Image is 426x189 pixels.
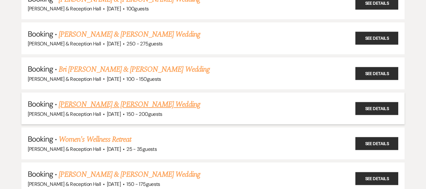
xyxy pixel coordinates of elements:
a: See Details [355,67,398,80]
span: Booking [28,134,53,144]
span: [DATE] [107,111,121,117]
a: Women's Wellness Retreat [59,134,131,145]
a: [PERSON_NAME] & [PERSON_NAME] Wedding [59,169,200,180]
a: Bri [PERSON_NAME] & [PERSON_NAME] Wedding [59,64,210,75]
span: [DATE] [107,181,121,187]
span: 100 guests [126,5,149,12]
span: 150 - 175 guests [126,181,160,187]
span: [PERSON_NAME] & Reception Hall [28,146,101,152]
span: [DATE] [107,76,121,82]
span: [DATE] [107,146,121,152]
a: See Details [355,32,398,45]
span: 150 - 200 guests [126,111,162,117]
span: [PERSON_NAME] & Reception Hall [28,40,101,47]
a: [PERSON_NAME] & [PERSON_NAME] Wedding [59,99,200,110]
span: [PERSON_NAME] & Reception Hall [28,5,101,12]
a: See Details [355,172,398,185]
span: [PERSON_NAME] & Reception Hall [28,181,101,187]
span: Booking [28,64,53,74]
span: [DATE] [107,40,121,47]
span: [DATE] [107,5,121,12]
span: Booking [28,29,53,39]
span: [PERSON_NAME] & Reception Hall [28,76,101,82]
span: [PERSON_NAME] & Reception Hall [28,111,101,117]
span: Booking [28,99,53,109]
span: 100 - 150 guests [126,76,161,82]
a: [PERSON_NAME] & [PERSON_NAME] Wedding [59,29,200,40]
span: 250 - 275 guests [126,40,162,47]
span: 25 - 35 guests [126,146,157,152]
a: See Details [355,102,398,115]
a: See Details [355,137,398,150]
span: Booking [28,169,53,179]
